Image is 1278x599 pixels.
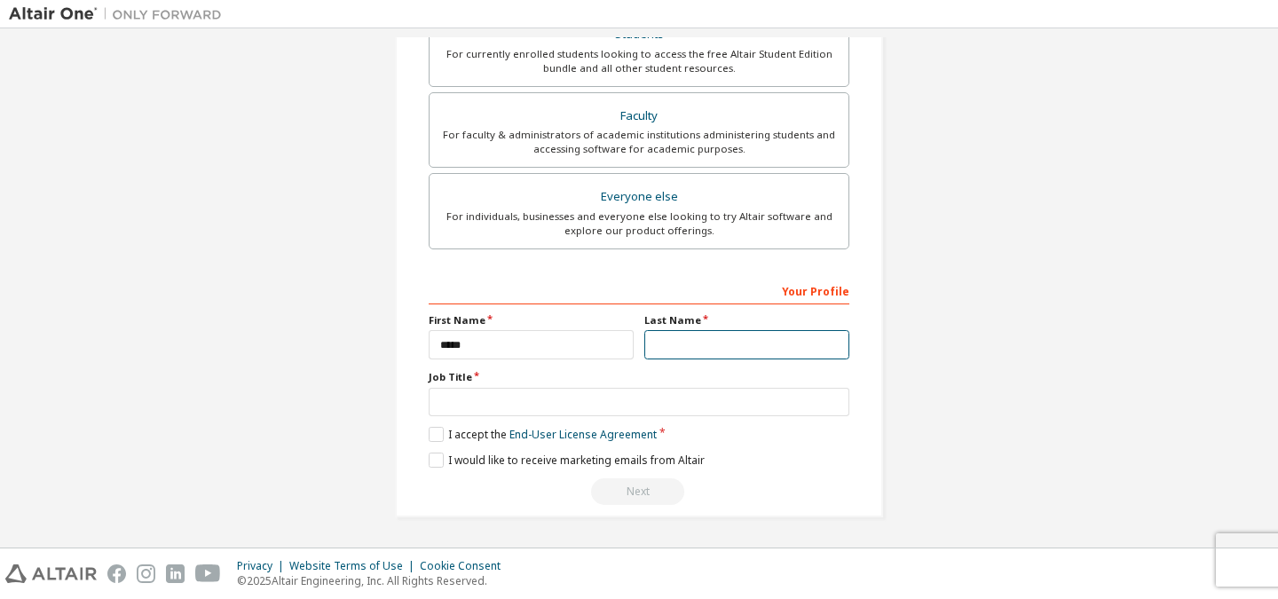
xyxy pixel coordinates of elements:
[440,209,838,238] div: For individuals, businesses and everyone else looking to try Altair software and explore our prod...
[289,559,420,573] div: Website Terms of Use
[166,564,185,583] img: linkedin.svg
[440,104,838,129] div: Faculty
[5,564,97,583] img: altair_logo.svg
[420,559,511,573] div: Cookie Consent
[509,427,657,442] a: End-User License Agreement
[9,5,231,23] img: Altair One
[237,573,511,588] p: © 2025 Altair Engineering, Inc. All Rights Reserved.
[429,478,849,505] div: Read and acccept EULA to continue
[107,564,126,583] img: facebook.svg
[440,47,838,75] div: For currently enrolled students looking to access the free Altair Student Edition bundle and all ...
[440,185,838,209] div: Everyone else
[440,128,838,156] div: For faculty & administrators of academic institutions administering students and accessing softwa...
[429,453,705,468] label: I would like to receive marketing emails from Altair
[644,313,849,327] label: Last Name
[429,427,657,442] label: I accept the
[429,276,849,304] div: Your Profile
[429,370,849,384] label: Job Title
[237,559,289,573] div: Privacy
[137,564,155,583] img: instagram.svg
[429,313,634,327] label: First Name
[195,564,221,583] img: youtube.svg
